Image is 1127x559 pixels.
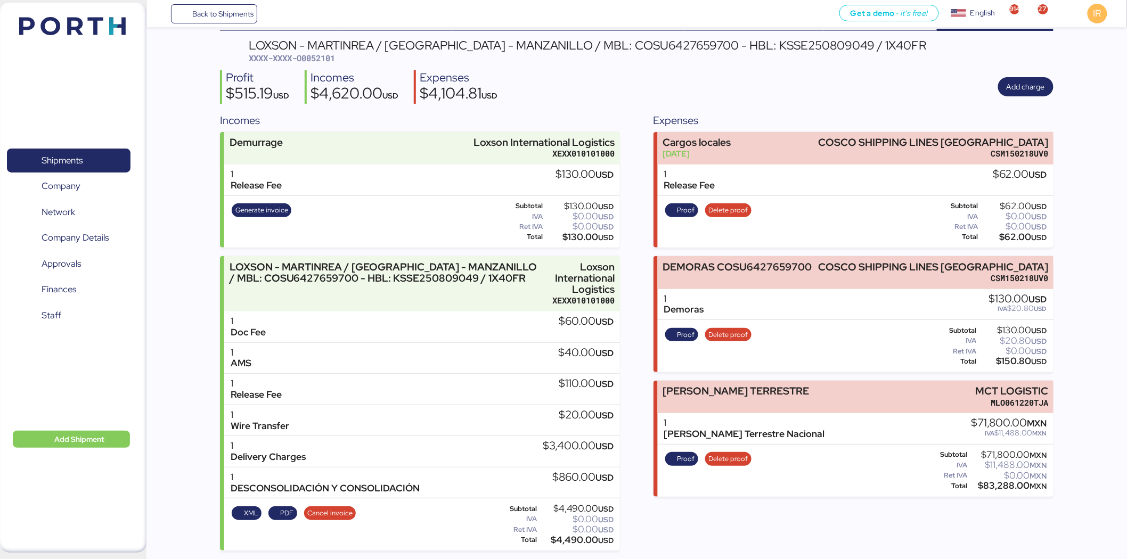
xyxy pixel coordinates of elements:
[545,233,614,241] div: $130.00
[499,505,537,513] div: Subtotal
[556,169,614,180] div: $130.00
[1032,222,1047,232] span: USD
[1032,202,1047,211] span: USD
[268,506,297,520] button: PDF
[540,505,614,513] div: $4,490.00
[249,53,335,63] span: XXXX-XXXX-O0052101
[979,326,1047,334] div: $130.00
[232,506,262,520] button: XML
[932,451,968,458] div: Subtotal
[981,212,1047,220] div: $0.00
[708,329,748,341] span: Delete proof
[231,347,251,358] div: 1
[307,507,353,519] span: Cancel invoice
[545,223,614,231] div: $0.00
[231,440,306,451] div: 1
[232,203,291,217] button: Generate invoice
[559,316,614,327] div: $60.00
[981,223,1047,231] div: $0.00
[231,472,420,483] div: 1
[499,526,537,533] div: Ret IVA
[382,91,398,101] span: USD
[1030,461,1047,470] span: MXN
[598,536,614,545] span: USD
[932,233,978,241] div: Total
[42,256,81,272] span: Approvals
[595,440,614,452] span: USD
[7,200,130,225] a: Network
[932,327,977,334] div: Subtotal
[474,137,615,148] div: Loxson International Logistics
[1032,326,1047,335] span: USD
[998,77,1053,96] button: Add charge
[970,472,1047,480] div: $0.00
[677,453,695,465] span: Proof
[42,178,80,194] span: Company
[598,222,614,232] span: USD
[595,316,614,327] span: USD
[244,507,258,519] span: XML
[231,378,282,389] div: 1
[171,4,258,23] a: Back to Shipments
[1033,429,1047,438] span: MXN
[1030,450,1047,460] span: MXN
[231,389,282,400] div: Release Fee
[705,328,752,342] button: Delete proof
[932,462,968,469] div: IVA
[1027,417,1047,429] span: MXN
[1093,6,1101,20] span: IR
[42,153,83,168] span: Shipments
[499,515,537,523] div: IVA
[474,148,615,159] div: XEXX010101000
[654,112,1053,128] div: Expenses
[985,429,995,438] span: IVA
[226,86,289,104] div: $515.19
[595,378,614,390] span: USD
[1032,336,1047,346] span: USD
[971,417,1047,429] div: $71,800.00
[231,483,420,494] div: DESCONSOLIDACIÓN Y CONSOLIDACIÓN
[932,472,968,479] div: Ret IVA
[231,451,306,463] div: Delivery Charges
[7,149,130,173] a: Shipments
[1030,471,1047,481] span: MXN
[42,308,61,323] span: Staff
[979,337,1047,345] div: $20.80
[818,261,1048,273] div: COSCO SHIPPING LINES [GEOGRAPHIC_DATA]
[231,358,251,369] div: AMS
[989,293,1047,305] div: $130.00
[304,506,356,520] button: Cancel invoice
[993,169,1047,180] div: $62.00
[540,515,614,523] div: $0.00
[1032,347,1047,356] span: USD
[932,348,977,355] div: Ret IVA
[42,230,109,245] span: Company Details
[705,203,752,217] button: Delete proof
[235,204,288,216] span: Generate invoice
[230,261,538,284] div: LOXSON - MARTINREA / [GEOGRAPHIC_DATA] - MANZANILLO / MBL: COSU6427659700 - HBL: KSSE250809049 / ...
[231,421,289,432] div: Wire Transfer
[981,233,1047,241] div: $62.00
[499,202,543,210] div: Subtotal
[420,70,497,86] div: Expenses
[664,417,825,429] div: 1
[818,148,1048,159] div: CSM150218UV0
[598,202,614,211] span: USD
[226,70,289,86] div: Profit
[499,213,543,220] div: IVA
[1007,80,1045,93] span: Add charge
[1034,305,1047,313] span: USD
[598,233,614,242] span: USD
[708,204,748,216] span: Delete proof
[1030,481,1047,491] span: MXN
[273,91,289,101] span: USD
[231,180,282,191] div: Release Fee
[559,378,614,390] div: $110.00
[7,303,130,327] a: Staff
[249,39,927,51] div: LOXSON - MARTINREA / [GEOGRAPHIC_DATA] - MANZANILLO / MBL: COSU6427659700 - HBL: KSSE250809049 / ...
[975,385,1048,397] div: MCT LOGISTIC
[818,273,1048,284] div: CSM150218UV0
[545,212,614,220] div: $0.00
[595,347,614,359] span: USD
[559,409,614,421] div: $20.00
